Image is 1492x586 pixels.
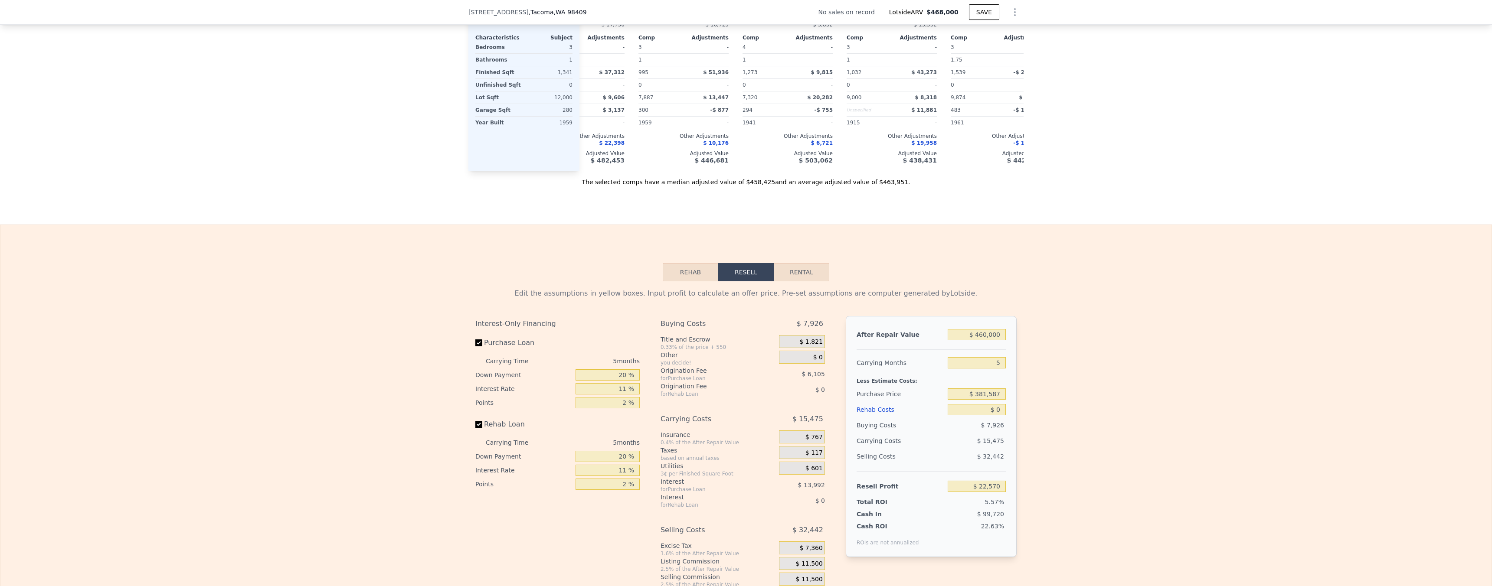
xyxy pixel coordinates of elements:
[799,338,822,346] span: $ 1,821
[789,117,833,129] div: -
[661,344,775,351] div: 0.33% of the price + 550
[951,82,954,88] span: 0
[661,359,775,366] div: you decide!
[977,511,1004,518] span: $ 99,720
[661,351,775,359] div: Other
[685,54,729,66] div: -
[847,69,861,75] span: 1,032
[661,477,757,486] div: Interest
[591,157,625,164] span: $ 482,453
[475,41,522,53] div: Bedrooms
[581,41,625,53] div: -
[792,522,823,538] span: $ 32,442
[599,140,625,146] span: $ 22,398
[797,316,823,332] span: $ 7,926
[802,371,825,378] span: $ 6,105
[813,354,823,361] span: $ 0
[998,41,1041,53] div: -
[661,486,757,493] div: for Purchase Loan
[661,366,757,375] div: Origination Fee
[661,541,775,550] div: Excise Tax
[951,19,1041,31] div: -
[892,34,937,41] div: Adjustments
[743,54,786,66] div: 1
[796,560,823,568] span: $ 11,500
[534,150,625,157] div: Adjusted Value
[951,34,996,41] div: Comp
[743,34,788,41] div: Comp
[743,150,833,157] div: Adjusted Value
[805,433,823,441] span: $ 767
[526,54,573,66] div: 1
[661,335,775,344] div: Title and Escrow
[893,54,937,66] div: -
[796,576,823,583] span: $ 11,500
[546,436,640,449] div: 5 months
[951,54,994,66] div: 1.75
[799,544,822,552] span: $ 7,360
[703,94,729,101] span: $ 13,447
[475,54,522,66] div: Bathrooms
[695,157,729,164] span: $ 446,681
[857,433,911,449] div: Carrying Costs
[998,117,1041,129] div: -
[475,477,572,491] div: Points
[661,501,757,508] div: for Rehab Loan
[789,79,833,91] div: -
[998,79,1041,91] div: -
[526,79,573,91] div: 0
[718,263,774,281] button: Resell
[789,54,833,66] div: -
[798,482,825,488] span: $ 13,992
[638,117,682,129] div: 1959
[857,402,944,417] div: Rehab Costs
[475,368,572,382] div: Down Payment
[857,386,944,402] div: Purchase Price
[661,470,775,477] div: 3¢ per Finished Square Foot
[969,4,999,20] button: SAVE
[893,41,937,53] div: -
[638,133,729,140] div: Other Adjustments
[743,94,757,101] span: 7,320
[703,69,729,75] span: $ 51,936
[847,150,937,157] div: Adjusted Value
[685,41,729,53] div: -
[661,446,775,455] div: Taxes
[475,316,640,332] div: Interest-Only Financing
[706,22,729,28] span: $ 10,725
[475,396,572,410] div: Points
[526,66,573,78] div: 1,341
[799,157,833,164] span: $ 503,062
[638,82,642,88] span: 0
[638,150,729,157] div: Adjusted Value
[789,41,833,53] div: -
[599,69,625,75] span: $ 37,312
[813,22,833,28] span: $ 3,832
[951,44,954,50] span: 3
[526,104,573,116] div: 280
[661,566,775,573] div: 2.5% of the After Repair Value
[661,557,775,566] div: Listing Commission
[951,117,994,129] div: 1961
[661,493,757,501] div: Interest
[847,34,892,41] div: Comp
[1013,107,1041,113] span: -$ 11,374
[903,157,937,164] span: $ 438,431
[581,79,625,91] div: -
[911,69,937,75] span: $ 43,273
[475,104,522,116] div: Garage Sqft
[857,531,919,546] div: ROIs are not annualized
[475,421,482,428] input: Rehab Loan
[814,107,833,113] span: -$ 755
[526,117,573,129] div: 1959
[475,34,524,41] div: Characteristics
[661,462,775,470] div: Utilities
[996,34,1041,41] div: Adjustments
[581,117,625,129] div: -
[486,436,542,449] div: Carrying Time
[475,79,522,91] div: Unfinished Sqft
[603,107,625,113] span: $ 3,137
[526,41,573,53] div: 3
[977,437,1004,444] span: $ 15,475
[638,34,684,41] div: Comp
